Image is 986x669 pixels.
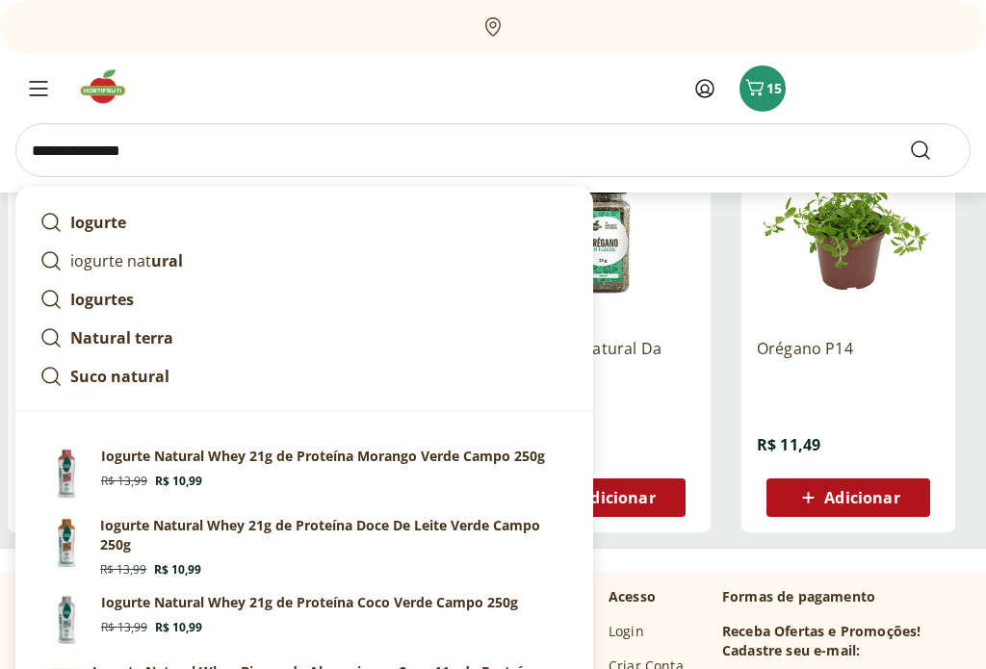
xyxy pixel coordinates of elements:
button: Carrinho [739,65,786,112]
a: Iogurtes [32,280,577,319]
img: Hortifruti [77,67,142,106]
img: Principal [39,447,93,501]
span: R$ 10,99 [154,562,201,578]
a: iogurte natural [32,242,577,280]
span: Adicionar [824,490,899,505]
span: Adicionar [580,490,655,505]
h3: Cadastre seu e-mail: [722,641,860,660]
input: search [15,123,971,177]
a: Iogurte [32,203,577,242]
span: R$ 13,99 [101,620,147,635]
a: PrincipalIogurte Natural Whey 21g de Proteína Morango Verde Campo 250gR$ 13,99R$ 10,99 [32,439,577,508]
img: Orégano P14 [757,140,940,322]
span: R$ 13,99 [101,474,147,489]
a: PrincipalIogurte Natural Whey 21g de Proteína Doce De Leite Verde Campo 250gR$ 13,99R$ 10,99 [32,508,577,585]
h3: Receba Ofertas e Promoções! [722,622,921,641]
span: R$ 10,99 [155,620,202,635]
strong: Iogurtes [70,289,134,310]
span: 15 [766,79,782,97]
span: R$ 11,49 [757,434,820,455]
button: Adicionar [766,478,930,517]
a: PrincipalIogurte Natural Whey 21g de Proteína Coco Verde Campo 250gR$ 13,99R$ 10,99 [32,585,577,655]
img: Principal [39,593,93,647]
strong: ural [151,250,183,271]
img: Principal [39,516,93,570]
img: Orégano Natural Da Terra 25g [512,140,695,322]
a: Natural terra [32,319,577,357]
p: Acesso [609,587,656,606]
button: Submit Search [909,139,955,162]
p: Iogurte Natural Whey 21g de Proteína Doce De Leite Verde Campo 250g [100,516,569,554]
strong: Iogurte [70,212,126,233]
p: Iogurte Natural Whey 21g de Proteína Morango Verde Campo 250g [101,447,545,466]
strong: Natural terra [70,327,173,348]
span: R$ 13,99 [100,562,146,578]
p: Iogurte Natural Whey 21g de Proteína Coco Verde Campo 250g [101,593,518,612]
a: Orégano Natural Da Terra 25g [512,338,695,380]
a: Login [609,622,644,641]
span: R$ 10,99 [155,474,202,489]
a: Orégano P14 [757,338,940,380]
a: Suco natural [32,357,577,396]
p: iogurte nat [70,249,183,272]
button: Menu [15,65,62,112]
strong: Suco natural [70,366,169,387]
button: Adicionar [522,478,686,517]
p: Formas de pagamento [722,587,947,606]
